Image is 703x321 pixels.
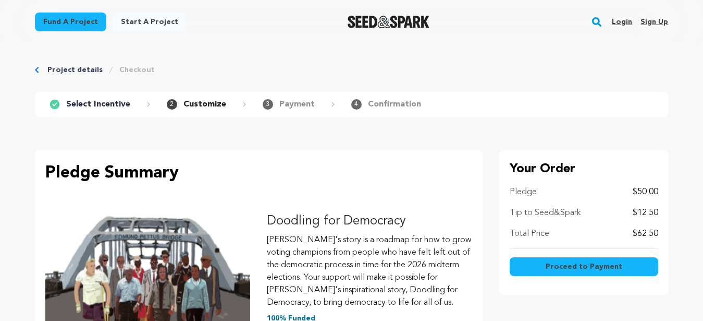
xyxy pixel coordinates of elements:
[119,65,155,75] a: Checkout
[66,98,130,111] p: Select Incentive
[351,99,362,110] span: 4
[510,257,658,276] button: Proceed to Payment
[546,261,622,272] span: Proceed to Payment
[267,213,472,230] p: Doodling for Democracy
[35,65,669,75] div: Breadcrumb
[267,234,472,309] p: [PERSON_NAME]'s story is a roadmap for how to grow voting champions from people who have felt lef...
[640,14,668,30] a: Sign up
[113,13,187,31] a: Start a project
[368,98,421,111] p: Confirmation
[510,161,658,177] p: Your Order
[633,228,658,240] p: $62.50
[510,186,537,198] p: Pledge
[167,99,177,110] span: 2
[263,99,273,110] span: 3
[348,16,429,28] a: Seed&Spark Homepage
[47,65,103,75] a: Project details
[510,207,581,219] p: Tip to Seed&Spark
[35,13,106,31] a: Fund a project
[183,98,226,111] p: Customize
[633,207,658,219] p: $12.50
[633,186,658,198] p: $50.00
[510,228,549,240] p: Total Price
[279,98,315,111] p: Payment
[612,14,632,30] a: Login
[45,161,472,186] p: Pledge Summary
[348,16,429,28] img: Seed&Spark Logo Dark Mode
